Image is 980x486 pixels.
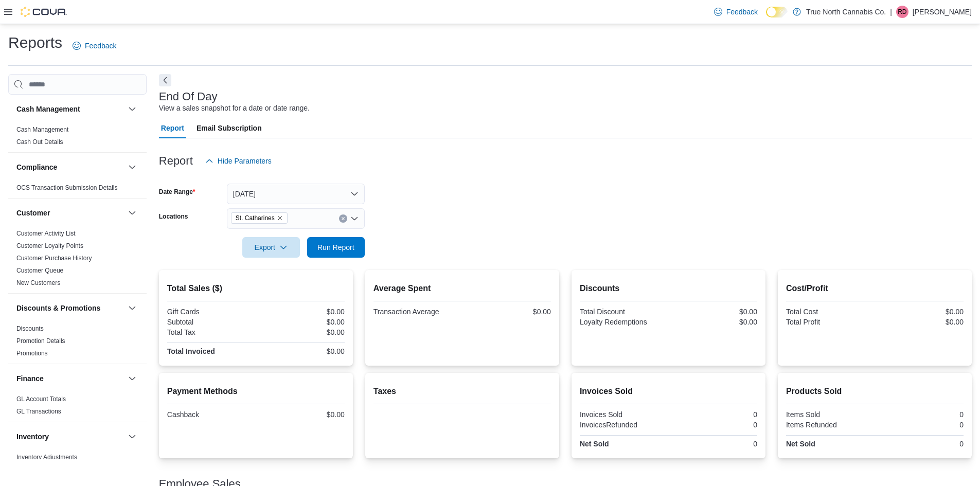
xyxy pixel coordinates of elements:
[580,282,757,295] h2: Discounts
[373,308,460,316] div: Transaction Average
[898,6,906,18] span: RD
[580,308,667,316] div: Total Discount
[8,32,62,53] h1: Reports
[786,308,873,316] div: Total Cost
[317,242,354,253] span: Run Report
[167,347,215,355] strong: Total Invoiced
[16,229,76,238] span: Customer Activity List
[85,41,116,51] span: Feedback
[218,156,272,166] span: Hide Parameters
[161,118,184,138] span: Report
[8,322,147,364] div: Discounts & Promotions
[159,91,218,103] h3: End Of Day
[159,188,195,196] label: Date Range
[8,227,147,293] div: Customer
[786,440,815,448] strong: Net Sold
[68,35,120,56] a: Feedback
[16,208,50,218] h3: Customer
[786,318,873,326] div: Total Profit
[16,104,124,114] button: Cash Management
[159,103,310,114] div: View a sales snapshot for a date or date range.
[786,410,873,419] div: Items Sold
[159,155,193,167] h3: Report
[159,74,171,86] button: Next
[167,318,254,326] div: Subtotal
[16,325,44,332] a: Discounts
[167,410,254,419] div: Cashback
[580,440,609,448] strong: Net Sold
[258,328,345,336] div: $0.00
[877,318,964,326] div: $0.00
[786,282,964,295] h2: Cost/Profit
[16,373,124,384] button: Finance
[464,308,551,316] div: $0.00
[16,267,63,274] a: Customer Queue
[16,242,83,249] a: Customer Loyalty Points
[8,182,147,198] div: Compliance
[16,395,66,403] span: GL Account Totals
[16,407,61,416] span: GL Transactions
[16,279,60,286] a: New Customers
[16,162,57,172] h3: Compliance
[877,440,964,448] div: 0
[16,254,92,262] span: Customer Purchase History
[580,318,667,326] div: Loyalty Redemptions
[913,6,972,18] p: [PERSON_NAME]
[16,395,66,403] a: GL Account Totals
[670,308,757,316] div: $0.00
[16,104,80,114] h3: Cash Management
[21,7,67,17] img: Cova
[16,184,118,192] span: OCS Transaction Submission Details
[580,421,667,429] div: InvoicesRefunded
[16,337,65,345] a: Promotion Details
[167,308,254,316] div: Gift Cards
[350,214,359,223] button: Open list of options
[307,237,365,258] button: Run Report
[167,328,254,336] div: Total Tax
[710,2,762,22] a: Feedback
[16,303,124,313] button: Discounts & Promotions
[227,184,365,204] button: [DATE]
[258,347,345,355] div: $0.00
[786,421,873,429] div: Items Refunded
[877,421,964,429] div: 0
[16,125,68,134] span: Cash Management
[670,440,757,448] div: 0
[890,6,892,18] p: |
[167,282,345,295] h2: Total Sales ($)
[16,126,68,133] a: Cash Management
[16,266,63,275] span: Customer Queue
[16,325,44,333] span: Discounts
[670,318,757,326] div: $0.00
[126,302,138,314] button: Discounts & Promotions
[16,184,118,191] a: OCS Transaction Submission Details
[277,215,283,221] button: Remove St. Catharines from selection in this group
[16,208,124,218] button: Customer
[16,453,77,461] span: Inventory Adjustments
[16,431,49,442] h3: Inventory
[248,237,294,258] span: Export
[670,421,757,429] div: 0
[236,213,275,223] span: St. Catharines
[877,308,964,316] div: $0.00
[242,237,300,258] button: Export
[580,410,667,419] div: Invoices Sold
[766,7,788,17] input: Dark Mode
[16,454,77,461] a: Inventory Adjustments
[339,214,347,223] button: Clear input
[159,212,188,221] label: Locations
[16,303,100,313] h3: Discounts & Promotions
[16,230,76,237] a: Customer Activity List
[16,138,63,146] a: Cash Out Details
[258,308,345,316] div: $0.00
[373,385,551,398] h2: Taxes
[806,6,886,18] p: True North Cannabis Co.
[16,408,61,415] a: GL Transactions
[126,161,138,173] button: Compliance
[126,103,138,115] button: Cash Management
[580,385,757,398] h2: Invoices Sold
